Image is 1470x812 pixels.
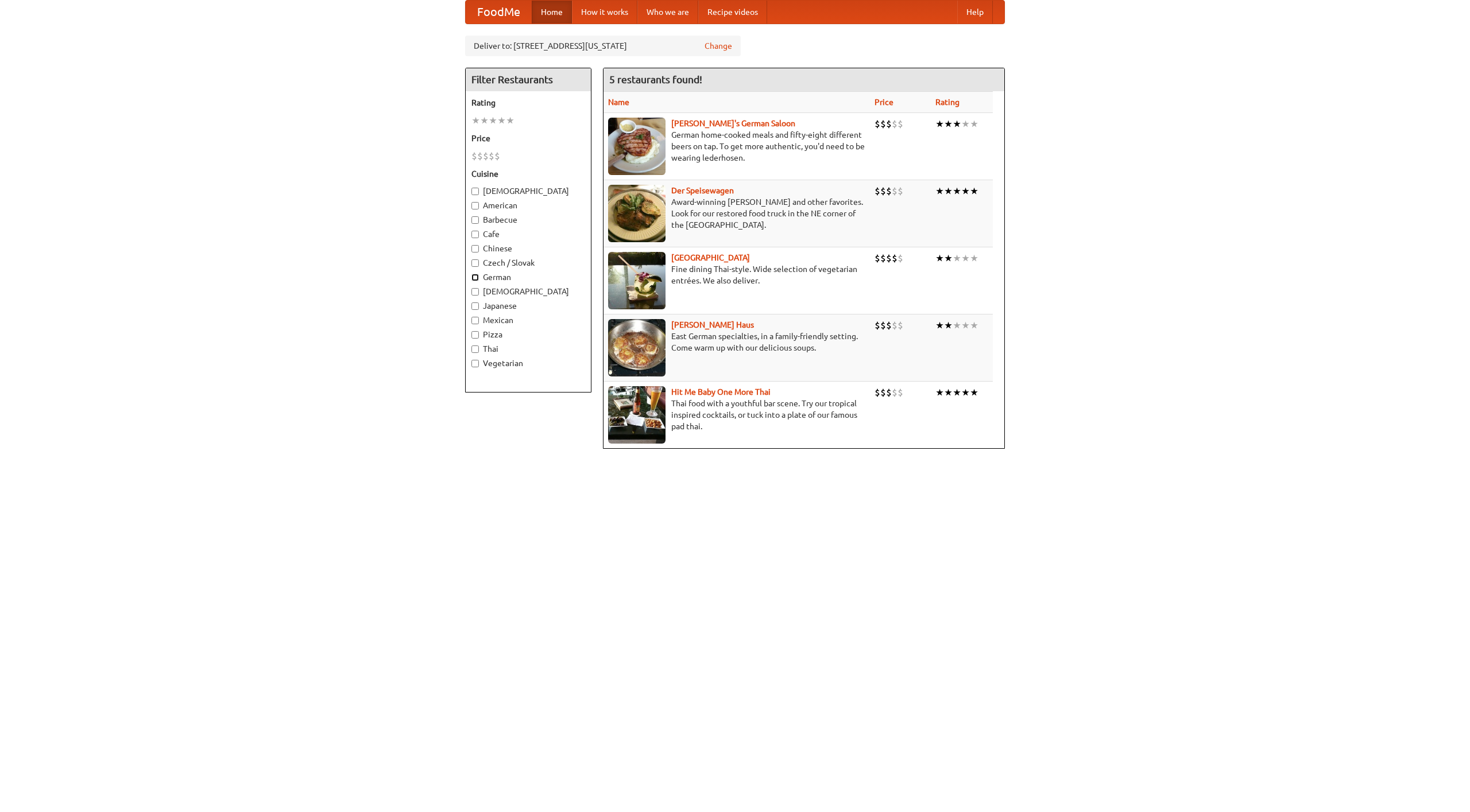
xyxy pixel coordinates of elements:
li: $ [880,252,886,265]
li: $ [886,118,892,130]
li: $ [898,386,903,399]
label: [DEMOGRAPHIC_DATA] [471,185,585,197]
li: $ [880,319,886,332]
li: $ [898,118,903,130]
label: Japanese [471,300,585,312]
li: $ [880,185,886,197]
label: [DEMOGRAPHIC_DATA] [471,286,585,297]
h5: Rating [471,97,585,108]
li: ★ [961,252,970,265]
li: ★ [970,386,978,399]
a: FoodMe [466,1,532,24]
li: $ [489,150,494,162]
p: Thai food with a youthful bar scene. Try our tropical inspired cocktails, or tuck into a plate of... [608,398,865,432]
li: $ [886,386,892,399]
h4: Filter Restaurants [466,68,591,91]
li: ★ [953,386,961,399]
label: Cafe [471,228,585,240]
a: Change [705,40,732,52]
a: [PERSON_NAME]'s German Saloon [671,119,795,128]
input: [DEMOGRAPHIC_DATA] [471,188,479,195]
li: $ [898,185,903,197]
p: East German specialties, in a family-friendly setting. Come warm up with our delicious soups. [608,331,865,353]
li: ★ [961,319,970,332]
li: ★ [970,252,978,265]
li: $ [892,319,898,332]
li: ★ [497,114,506,127]
a: [GEOGRAPHIC_DATA] [671,253,750,262]
li: ★ [935,319,944,332]
li: ★ [953,118,961,130]
li: $ [875,252,880,265]
a: Der Speisewagen [671,186,734,195]
li: $ [875,386,880,399]
li: $ [880,386,886,399]
a: Price [875,98,893,107]
input: Vegetarian [471,360,479,367]
label: Pizza [471,329,585,340]
b: [PERSON_NAME] Haus [671,320,754,329]
li: $ [880,118,886,130]
img: speisewagen.jpg [608,185,666,242]
h5: Price [471,133,585,144]
input: American [471,202,479,209]
li: ★ [961,185,970,197]
li: $ [886,185,892,197]
input: Cafe [471,231,479,238]
a: Name [608,98,629,107]
input: [DEMOGRAPHIC_DATA] [471,288,479,296]
img: satay.jpg [608,252,666,309]
label: Chinese [471,243,585,254]
li: ★ [935,118,944,130]
li: ★ [961,386,970,399]
li: ★ [953,185,961,197]
li: $ [892,386,898,399]
li: ★ [944,319,953,332]
a: Who we are [637,1,698,24]
input: Chinese [471,245,479,252]
input: Thai [471,345,479,353]
li: ★ [953,319,961,332]
label: Vegetarian [471,358,585,369]
li: $ [477,150,483,162]
li: ★ [935,185,944,197]
li: ★ [970,118,978,130]
li: ★ [935,386,944,399]
div: Deliver to: [STREET_ADDRESS][US_STATE] [465,36,741,56]
li: ★ [944,185,953,197]
input: Mexican [471,317,479,324]
p: German home-cooked meals and fifty-eight different beers on tap. To get more authentic, you'd nee... [608,129,865,164]
li: ★ [970,185,978,197]
input: German [471,274,479,281]
input: Japanese [471,302,479,310]
li: ★ [471,114,480,127]
input: Pizza [471,331,479,339]
li: $ [892,185,898,197]
a: Rating [935,98,960,107]
li: ★ [961,118,970,130]
li: $ [892,252,898,265]
label: Czech / Slovak [471,257,585,269]
label: Thai [471,343,585,355]
img: babythai.jpg [608,386,666,444]
li: $ [886,319,892,332]
a: How it works [572,1,637,24]
li: $ [875,185,880,197]
li: $ [898,319,903,332]
p: Fine dining Thai-style. Wide selection of vegetarian entrées. We also deliver. [608,263,865,286]
li: ★ [970,319,978,332]
li: $ [886,252,892,265]
li: ★ [944,252,953,265]
li: $ [471,150,477,162]
label: American [471,200,585,211]
li: ★ [944,386,953,399]
img: esthers.jpg [608,118,666,175]
li: $ [483,150,489,162]
label: Barbecue [471,214,585,226]
input: Barbecue [471,216,479,224]
a: Hit Me Baby One More Thai [671,387,771,397]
